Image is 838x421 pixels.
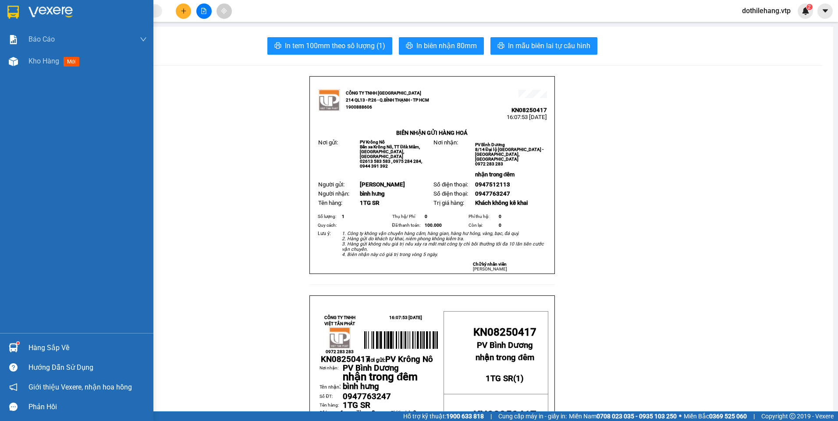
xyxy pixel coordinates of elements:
[475,200,528,206] span: Khách không kê khai
[196,4,212,19] button: file-add
[318,139,338,146] span: Nơi gửi:
[808,4,811,10] span: 2
[9,57,18,66] img: warehouse-icon
[28,57,59,65] span: Kho hàng
[274,42,281,50] span: printer
[425,223,442,228] span: 100.000
[416,40,477,51] span: In biên nhận 80mm
[360,144,420,159] span: Bến xe Krông Nô, TT Đăk Mâm, [GEOGRAPHIC_DATA], [GEOGRAPHIC_DATA]
[475,171,515,178] span: nhận trong đêm
[817,4,833,19] button: caret-down
[346,91,429,109] strong: CÔNG TY TNHH [GEOGRAPHIC_DATA] 214 QL13 - P.26 - Q.BÌNH THẠNH - TP HCM 1900888606
[321,354,370,364] span: KN08250417
[684,411,747,421] span: Miền Bắc
[343,371,418,383] span: nhận trong đêm
[343,392,391,401] span: 0947763247
[64,57,79,67] span: mới
[342,214,344,219] span: 1
[473,262,507,267] strong: Chữ ký nhân viên
[318,200,342,206] span: Tên hàng:
[473,326,536,338] span: KN08250417
[425,214,427,219] span: 0
[385,354,433,364] span: PV Krông Nô
[320,392,342,402] td: Số ĐT:
[28,400,147,414] div: Phản hồi
[318,231,331,236] span: Lưu ý:
[497,42,504,50] span: printer
[476,353,534,362] span: nhận trong đêm
[490,411,492,421] span: |
[467,221,498,230] td: Còn lại:
[9,403,18,411] span: message
[406,42,413,50] span: printer
[821,7,829,15] span: caret-down
[396,130,468,136] strong: BIÊN NHẬN GỬI HÀNG HOÁ
[446,413,484,420] strong: 1900 633 818
[360,140,385,144] span: PV Krông Nô
[433,181,468,188] span: Số điện thoại:
[318,190,349,197] span: Người nhận:
[391,212,424,221] td: Thụ hộ/ Phí
[320,382,341,390] span: :
[329,327,351,349] img: logo
[735,5,798,16] span: dothilehang.vtp
[28,382,132,393] span: Giới thiệu Vexere, nhận hoa hồng
[221,8,227,14] span: aim
[498,411,567,421] span: Cung cấp máy in - giấy in:
[285,40,385,51] span: In tem 100mm theo số lượng (1)
[140,36,147,43] span: down
[326,349,354,354] span: 0972 283 283
[181,8,187,14] span: plus
[343,363,399,373] span: PV Bình Dương
[486,364,524,383] strong: ( )
[9,343,18,352] img: warehouse-icon
[176,4,191,19] button: plus
[433,190,468,197] span: Số điện thoại:
[473,267,507,271] span: [PERSON_NAME]
[403,411,484,421] span: Hỗ trợ kỹ thuật:
[475,142,505,147] span: PV Bình Dương
[753,411,755,421] span: |
[477,340,533,350] span: PV Bình Dương
[475,181,510,188] span: 0947512113
[343,400,370,410] span: 1TG SR
[28,361,147,374] div: Hướng dẫn sử dụng
[508,40,590,51] span: In mẫu biên lai tự cấu hình
[389,315,422,320] span: 16:07:53 [DATE]
[569,411,677,421] span: Miền Nam
[499,214,501,219] span: 0
[475,147,543,161] span: 8/14 Đại lộ [GEOGRAPHIC_DATA] - [GEOGRAPHIC_DATA], [GEOGRAPHIC_DATA]
[320,402,342,410] td: Tên hàng:
[413,410,416,415] span: 0
[360,190,385,197] span: bình hưng
[318,181,344,188] span: Người gửi:
[201,8,207,14] span: file-add
[372,409,375,416] span: 0
[475,190,510,197] span: 0947763247
[28,341,147,354] div: Hàng sắp về
[267,37,392,55] button: printerIn tem 100mm theo số lượng (1)
[217,4,232,19] button: aim
[679,414,682,418] span: ⚪️
[473,409,536,421] span: KN08250417
[802,7,810,15] img: icon-new-feature
[343,382,379,391] span: bình hưng
[399,37,484,55] button: printerIn biên nhận 80mm
[475,161,503,166] span: 0972 283 283
[789,413,795,419] span: copyright
[516,374,521,383] span: 1
[324,315,355,326] strong: CÔNG TY TNHH VIỆT TÂN PHÁT
[9,35,18,44] img: solution-icon
[360,181,405,188] span: [PERSON_NAME]
[9,383,18,391] span: notification
[433,139,458,146] span: Nơi nhận:
[320,384,339,390] span: Tên nhận
[486,374,513,383] span: 1TG SR
[391,221,424,230] td: Đã thanh toán:
[467,212,498,221] td: Phí thu hộ:
[360,159,422,168] span: 02613 583 583 , 0975 284 284, 0944 391 392
[7,6,19,19] img: logo-vxr
[28,34,55,45] span: Báo cáo
[341,410,343,415] span: 1
[360,200,379,206] span: 1TG SR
